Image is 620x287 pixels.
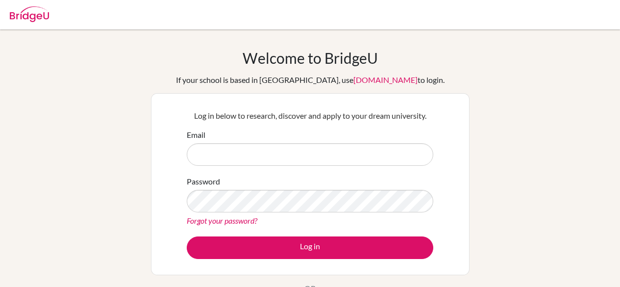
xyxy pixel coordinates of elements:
img: Bridge-U [10,6,49,22]
h1: Welcome to BridgeU [243,49,378,67]
p: Log in below to research, discover and apply to your dream university. [187,110,433,122]
a: Forgot your password? [187,216,257,225]
label: Email [187,129,205,141]
button: Log in [187,236,433,259]
div: If your school is based in [GEOGRAPHIC_DATA], use to login. [176,74,445,86]
label: Password [187,176,220,187]
a: [DOMAIN_NAME] [353,75,418,84]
